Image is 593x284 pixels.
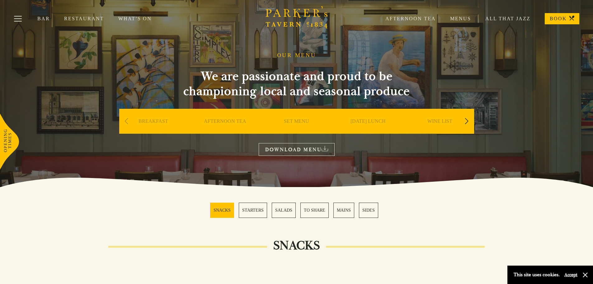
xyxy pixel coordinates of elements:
a: 4 / 6 [300,203,329,218]
button: Close and accept [582,272,588,278]
a: SET MENU [284,118,309,143]
a: [DATE] LUNCH [351,118,386,143]
button: Accept [564,272,577,278]
a: BREAKFAST [139,118,168,143]
div: Previous slide [122,114,131,128]
h1: OUR MENU [277,52,316,59]
a: WINE LIST [427,118,452,143]
h2: SNACKS [267,238,326,253]
h2: We are passionate and proud to be championing local and seasonal produce [172,69,421,99]
div: 5 / 9 [406,109,474,152]
div: Next slide [463,114,471,128]
p: This site uses cookies. [514,270,560,279]
div: 4 / 9 [334,109,402,152]
a: DOWNLOAD MENU [259,143,335,156]
a: 1 / 6 [210,203,234,218]
div: 1 / 9 [119,109,188,152]
a: AFTERNOON TEA [204,118,246,143]
div: 3 / 9 [262,109,331,152]
a: 6 / 6 [359,203,378,218]
a: 3 / 6 [272,203,296,218]
a: 5 / 6 [333,203,354,218]
a: 2 / 6 [239,203,267,218]
div: 2 / 9 [191,109,259,152]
